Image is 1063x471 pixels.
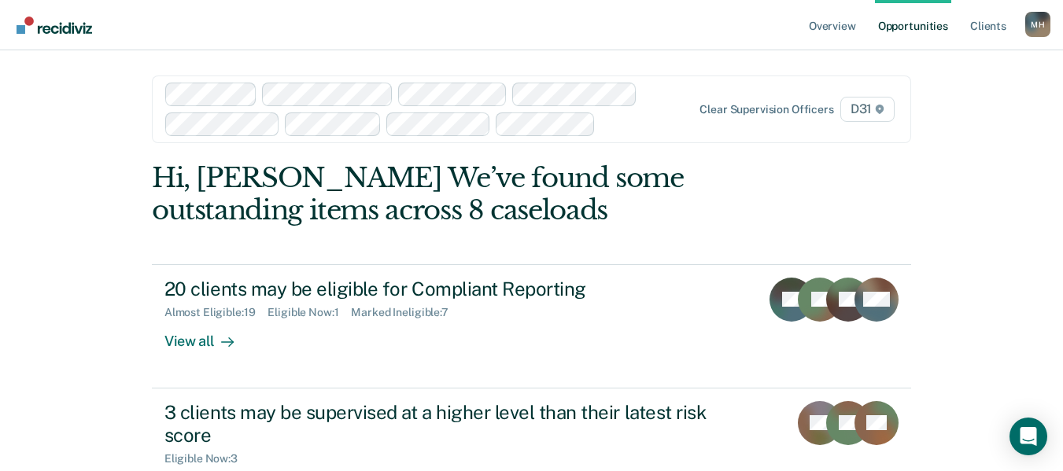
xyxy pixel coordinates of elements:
[268,306,351,319] div: Eligible Now : 1
[1025,12,1050,37] button: Profile dropdown button
[164,452,250,465] div: Eligible Now : 3
[1025,12,1050,37] div: M H
[699,103,833,116] div: Clear supervision officers
[164,319,253,350] div: View all
[840,97,895,122] span: D31
[164,278,717,300] div: 20 clients may be eligible for Compliant Reporting
[17,17,92,34] img: Recidiviz
[152,162,759,226] div: Hi, [PERSON_NAME] We’ve found some outstanding items across 8 caseloads
[1009,418,1047,455] div: Open Intercom Messenger
[152,264,911,388] a: 20 clients may be eligible for Compliant ReportingAlmost Eligible:19Eligible Now:1Marked Ineligib...
[351,306,460,319] div: Marked Ineligible : 7
[164,306,268,319] div: Almost Eligible : 19
[164,401,717,447] div: 3 clients may be supervised at a higher level than their latest risk score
